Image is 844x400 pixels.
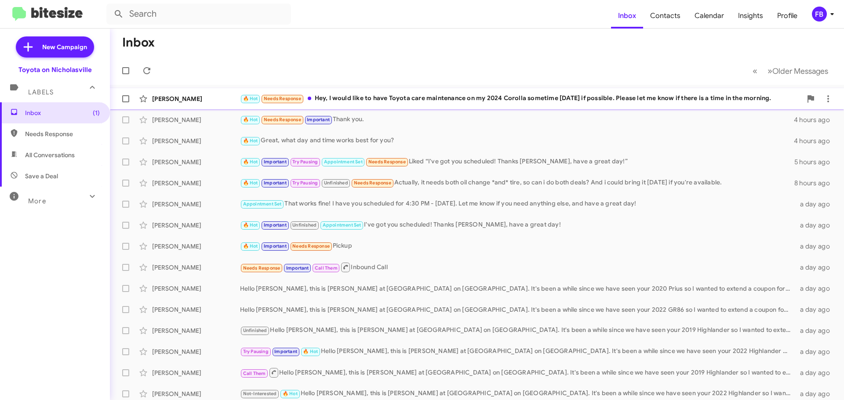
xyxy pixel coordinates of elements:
[795,368,837,377] div: a day ago
[794,179,837,187] div: 8 hours ago
[611,3,643,29] a: Inbox
[264,96,301,101] span: Needs Response
[804,7,834,22] button: FB
[324,180,348,186] span: Unfinished
[795,284,837,293] div: a day ago
[243,138,258,144] span: 🔥 Hot
[264,180,287,186] span: Important
[243,96,258,101] span: 🔥 Hot
[795,389,837,398] div: a day ago
[25,151,75,159] span: All Conversations
[243,222,258,228] span: 🔥 Hot
[264,222,287,228] span: Important
[25,130,100,138] span: Needs Response
[243,243,258,249] span: 🔥 Hot
[688,3,731,29] a: Calendar
[243,371,266,376] span: Call Them
[292,243,330,249] span: Needs Response
[292,159,318,165] span: Try Pausing
[264,117,301,123] span: Needs Response
[18,65,92,74] div: Toyota on Nicholasville
[240,94,802,104] div: Hey, I would like to have Toyota care maintenance on my 2024 Corolla sometime [DATE] if possible....
[16,36,94,58] a: New Campaign
[354,180,391,186] span: Needs Response
[748,62,833,80] nav: Page navigation example
[243,159,258,165] span: 🔥 Hot
[240,157,794,167] div: Liked “I've got you scheduled! Thanks [PERSON_NAME], have a great day!”
[152,200,240,209] div: [PERSON_NAME]
[772,66,828,76] span: Older Messages
[28,88,54,96] span: Labels
[240,199,795,209] div: That works fine! I have you scheduled for 4:30 PM - [DATE]. Let me know if you need anything else...
[795,326,837,335] div: a day ago
[286,265,309,271] span: Important
[152,137,240,145] div: [PERSON_NAME]
[323,222,361,228] span: Appointment Set
[152,305,240,314] div: [PERSON_NAME]
[152,389,240,398] div: [PERSON_NAME]
[795,305,837,314] div: a day ago
[152,94,240,103] div: [PERSON_NAME]
[240,178,794,188] div: Actually, it needs both oil change *and* tire, so can i do both deals? And i could bring it [DATE...
[243,180,258,186] span: 🔥 Hot
[240,346,795,357] div: Hello [PERSON_NAME], this is [PERSON_NAME] at [GEOGRAPHIC_DATA] on [GEOGRAPHIC_DATA]. It's been a...
[240,389,795,399] div: Hello [PERSON_NAME], this is [PERSON_NAME] at [GEOGRAPHIC_DATA] on [GEOGRAPHIC_DATA]. It's been a...
[152,284,240,293] div: [PERSON_NAME]
[747,62,763,80] button: Previous
[643,3,688,29] a: Contacts
[28,197,46,205] span: More
[93,108,100,117] span: (1)
[152,179,240,187] div: [PERSON_NAME]
[292,180,318,186] span: Try Pausing
[152,158,240,166] div: [PERSON_NAME]
[152,347,240,356] div: [PERSON_NAME]
[152,368,240,377] div: [PERSON_NAME]
[243,349,269,354] span: Try Pausing
[106,4,291,25] input: Search
[152,326,240,335] div: [PERSON_NAME]
[25,172,58,180] span: Save a Deal
[303,349,318,354] span: 🔥 Hot
[25,108,100,117] span: Inbox
[243,328,267,333] span: Unfinished
[795,200,837,209] div: a day ago
[240,305,795,314] div: Hello [PERSON_NAME], this is [PERSON_NAME] at [GEOGRAPHIC_DATA] on [GEOGRAPHIC_DATA]. It's been a...
[152,115,240,124] div: [PERSON_NAME]
[274,349,297,354] span: Important
[243,265,280,271] span: Needs Response
[264,243,287,249] span: Important
[240,262,795,273] div: Inbound Call
[243,201,282,207] span: Appointment Set
[368,159,406,165] span: Needs Response
[731,3,770,29] a: Insights
[762,62,833,80] button: Next
[243,117,258,123] span: 🔥 Hot
[240,367,795,378] div: Hello [PERSON_NAME], this is [PERSON_NAME] at [GEOGRAPHIC_DATA] on [GEOGRAPHIC_DATA]. It's been a...
[795,263,837,272] div: a day ago
[152,242,240,251] div: [PERSON_NAME]
[794,158,837,166] div: 5 hours ago
[152,263,240,272] div: [PERSON_NAME]
[240,241,795,251] div: Pickup
[768,65,772,76] span: »
[240,115,794,125] div: Thank you.
[753,65,757,76] span: «
[794,115,837,124] div: 4 hours ago
[795,221,837,230] div: a day ago
[795,347,837,356] div: a day ago
[770,3,804,29] a: Profile
[794,137,837,145] div: 4 hours ago
[307,117,330,123] span: Important
[240,220,795,230] div: I've got you scheduled! Thanks [PERSON_NAME], have a great day!
[42,43,87,51] span: New Campaign
[324,159,363,165] span: Appointment Set
[240,136,794,146] div: Great, what day and time works best for you?
[240,284,795,293] div: Hello [PERSON_NAME], this is [PERSON_NAME] at [GEOGRAPHIC_DATA] on [GEOGRAPHIC_DATA]. It's been a...
[240,325,795,335] div: Hello [PERSON_NAME], this is [PERSON_NAME] at [GEOGRAPHIC_DATA] on [GEOGRAPHIC_DATA]. It's been a...
[122,36,155,50] h1: Inbox
[315,265,338,271] span: Call Them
